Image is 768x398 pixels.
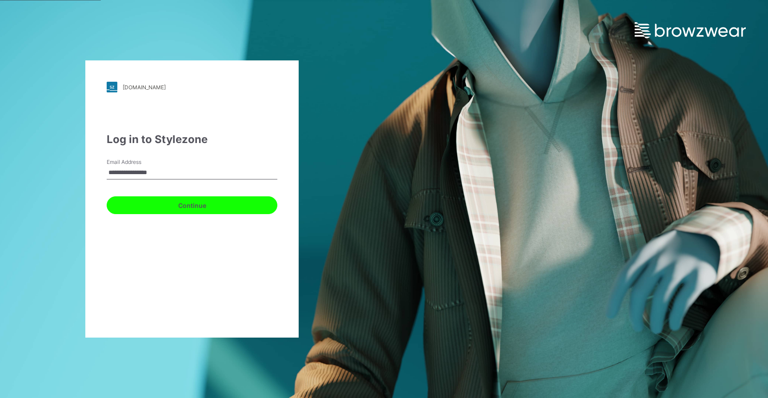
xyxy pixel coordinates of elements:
a: [DOMAIN_NAME] [107,82,277,92]
img: stylezone-logo.562084cfcfab977791bfbf7441f1a819.svg [107,82,117,92]
div: Log in to Stylezone [107,131,277,147]
img: browzwear-logo.e42bd6dac1945053ebaf764b6aa21510.svg [635,22,746,38]
label: Email Address [107,158,169,166]
div: [DOMAIN_NAME] [123,84,166,91]
button: Continue [107,196,277,214]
